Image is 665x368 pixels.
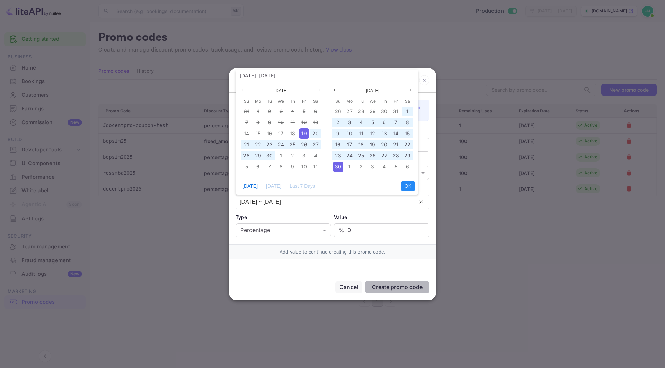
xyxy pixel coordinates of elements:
div: 20 Sep 2025 [310,128,321,139]
div: 15 Nov 2025 [402,128,413,139]
div: Saturday [402,96,413,106]
div: 27 Sep 2025 [310,139,321,150]
div: 10 Sep 2025 [275,117,287,128]
div: 12 Sep 2025 [298,117,310,128]
div: 04 Oct 2025 [310,150,321,161]
span: 7 [394,119,397,125]
span: 5 [245,164,248,169]
span: 9 [336,130,339,136]
div: 03 Nov 2025 [344,117,355,128]
span: 22 [255,141,261,147]
div: Tuesday [264,96,275,106]
div: 17 Sep 2025 [275,128,287,139]
div: Wednesday [275,96,287,106]
div: 03 Oct 2025 [298,150,310,161]
div: 05 Dec 2025 [390,161,401,172]
span: 18 [290,130,295,136]
span: 15 [256,130,260,136]
span: Mo [255,97,261,105]
span: 17 [347,141,352,147]
span: 31 [244,108,249,114]
svg: close [419,200,424,204]
span: 3 [371,164,374,169]
button: Previous month [239,86,247,94]
div: Monday [344,96,355,106]
div: 30 Oct 2025 [379,106,390,117]
span: 20 [381,141,387,147]
div: 25 Sep 2025 [287,139,298,150]
div: 05 Nov 2025 [367,117,378,128]
span: 2 [336,119,339,125]
span: Mo [346,97,353,105]
div: Cancel [339,283,358,291]
span: 3 [302,153,305,158]
span: 21 [244,141,249,147]
button: Select month [272,86,291,95]
button: Next month [315,86,323,94]
span: Sa [313,97,318,105]
span: 8 [406,119,409,125]
span: 6 [383,119,386,125]
span: 28 [243,153,249,158]
span: ~ [256,73,259,79]
span: 30 [266,153,273,158]
span: 30 [335,164,341,169]
span: 20 [312,130,319,136]
div: Add value to continue creating this promo code. [236,249,429,255]
div: 26 Nov 2025 [367,150,378,161]
button: Select month [363,86,382,95]
span: 25 [290,141,295,147]
span: Sa [405,97,410,105]
div: Wednesday [367,96,378,106]
div: 24 Nov 2025 [344,150,355,161]
span: 16 [335,141,340,147]
span: 4 [291,108,294,114]
div: 08 Oct 2025 [275,161,287,172]
div: 17 Nov 2025 [344,139,355,150]
div: Value [334,213,429,221]
div: 28 Oct 2025 [355,106,367,117]
span: 27 [381,153,387,158]
div: 13 Sep 2025 [310,117,321,128]
div: 01 Oct 2025 [275,150,287,161]
div: 03 Dec 2025 [367,161,378,172]
div: 07 Nov 2025 [390,117,401,128]
span: 24 [278,141,284,147]
span: 30 [381,108,387,114]
div: 08 Sep 2025 [252,117,264,128]
div: 28 Sep 2025 [241,150,252,161]
span: 2 [291,153,294,158]
span: 23 [266,141,273,147]
span: Th [382,97,387,105]
div: 21 Sep 2025 [241,139,252,150]
button: [DATE] [263,181,285,191]
span: 25 [358,153,364,158]
div: 26 Sep 2025 [298,139,310,150]
div: 01 Sep 2025 [252,106,264,117]
span: 28 [358,108,364,114]
span: 12 [370,130,375,136]
div: Sunday [241,96,252,106]
span: 27 [313,141,319,147]
div: 06 Nov 2025 [379,117,390,128]
span: 1 [406,108,408,114]
span: Fr [394,97,398,105]
span: Su [244,97,249,105]
div: 11 Oct 2025 [310,161,321,172]
div: 27 Nov 2025 [379,150,390,161]
div: 06 Oct 2025 [252,161,264,172]
div: 13 Nov 2025 [379,128,390,139]
span: We [370,97,376,105]
span: [DATE] [240,73,256,79]
span: 12 [301,119,307,125]
button: Create promo code [365,281,429,293]
span: 4 [383,164,386,169]
span: 10 [347,130,352,136]
div: 16 Sep 2025 [264,128,275,139]
span: 2 [360,164,363,169]
div: Nov 2025 [332,96,413,172]
span: 16 [267,130,272,136]
div: 20 Nov 2025 [379,139,390,150]
span: 19 [370,141,375,147]
span: 11 [313,164,318,169]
